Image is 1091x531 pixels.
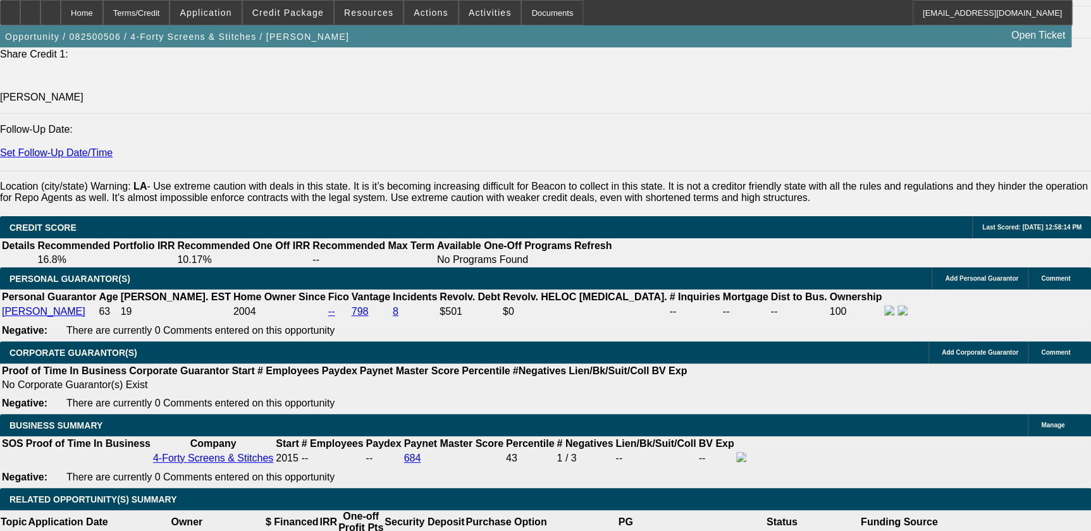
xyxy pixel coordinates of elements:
b: Lien/Bk/Suit/Coll [569,365,649,376]
a: 798 [352,306,369,317]
span: Activities [469,8,512,18]
span: Last Scored: [DATE] 12:58:14 PM [982,224,1082,231]
b: Lien/Bk/Suit/Coll [615,438,696,449]
button: Activities [459,1,521,25]
b: Vantage [352,291,390,302]
td: 2015 [275,451,299,465]
b: Ownership [829,291,882,302]
img: facebook-icon.png [884,305,894,315]
td: 16.8% [37,253,175,266]
td: -- [312,253,435,266]
b: Negative: [2,472,47,482]
td: 10.17% [176,253,311,266]
td: $0 [502,305,668,319]
span: There are currently 0 Comments entered on this opportunity [66,325,335,336]
button: Credit Package [243,1,333,25]
b: Negative: [2,325,47,336]
img: facebook-icon.png [736,452,746,462]
td: -- [722,305,769,319]
b: Corporate Guarantor [129,365,229,376]
b: # Inquiries [669,291,720,302]
b: Start [276,438,299,449]
a: 8 [393,306,398,317]
span: Opportunity / 082500506 / 4-Forty Screens & Stitches / [PERSON_NAME] [5,32,349,42]
th: Proof of Time In Business [1,365,127,377]
a: 4-Forty Screens & Stitches [153,453,273,463]
td: -- [770,305,828,319]
button: Resources [335,1,403,25]
a: -- [328,306,335,317]
b: Paynet Master Score [360,365,459,376]
b: Negative: [2,398,47,408]
b: Start [231,365,254,376]
a: [PERSON_NAME] [2,306,85,317]
button: Application [170,1,241,25]
span: Actions [414,8,448,18]
button: Actions [404,1,458,25]
td: 19 [120,305,231,319]
th: Details [1,240,35,252]
th: Recommended Portfolio IRR [37,240,175,252]
span: CREDIT SCORE [9,223,77,233]
a: 684 [404,453,421,463]
b: Percentile [462,365,510,376]
span: BUSINESS SUMMARY [9,420,102,430]
b: Mortgage [723,291,768,302]
span: CORPORATE GUARANTOR(S) [9,348,137,358]
span: Add Corporate Guarantor [942,349,1018,356]
b: BV Exp [698,438,734,449]
div: 1 / 3 [557,453,613,464]
span: There are currently 0 Comments entered on this opportunity [66,472,335,482]
b: # Negatives [557,438,613,449]
b: Paynet Master Score [404,438,503,449]
span: RELATED OPPORTUNITY(S) SUMMARY [9,494,176,504]
td: -- [669,305,720,319]
b: [PERSON_NAME]. EST [121,291,231,302]
b: #Negatives [513,365,567,376]
th: Available One-Off Programs [436,240,572,252]
b: Revolv. Debt [440,291,500,302]
span: Credit Package [252,8,324,18]
b: # Employees [257,365,319,376]
th: Proof of Time In Business [25,437,151,450]
span: Comment [1041,275,1070,282]
span: -- [302,453,309,463]
b: Personal Guarantor [2,291,96,302]
td: No Corporate Guarantor(s) Exist [1,379,693,391]
span: Add Personal Guarantor [945,275,1018,282]
div: 43 [506,453,554,464]
span: Manage [1041,422,1064,429]
td: No Programs Found [436,253,572,266]
b: BV Exp [651,365,687,376]
span: Application [180,8,231,18]
b: Home Owner Since [233,291,326,302]
b: Dist to Bus. [771,291,827,302]
td: 63 [98,305,118,319]
th: Refresh [574,240,613,252]
td: 100 [829,305,882,319]
img: linkedin-icon.png [897,305,908,315]
span: Comment [1041,349,1070,356]
td: -- [365,451,402,465]
td: -- [615,451,696,465]
span: 2004 [233,306,256,317]
th: Recommended Max Term [312,240,435,252]
b: Paydex [322,365,357,376]
td: $501 [439,305,501,319]
b: Revolv. HELOC [MEDICAL_DATA]. [503,291,667,302]
b: Incidents [393,291,437,302]
b: # Employees [302,438,364,449]
td: -- [698,451,734,465]
th: Recommended One Off IRR [176,240,311,252]
b: Fico [328,291,349,302]
span: There are currently 0 Comments entered on this opportunity [66,398,335,408]
th: SOS [1,437,24,450]
b: Paydex [366,438,401,449]
b: Percentile [506,438,554,449]
b: LA [133,181,147,192]
a: Open Ticket [1006,25,1070,46]
b: Company [190,438,237,449]
b: Age [99,291,118,302]
span: Resources [344,8,393,18]
span: PERSONAL GUARANTOR(S) [9,274,130,284]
